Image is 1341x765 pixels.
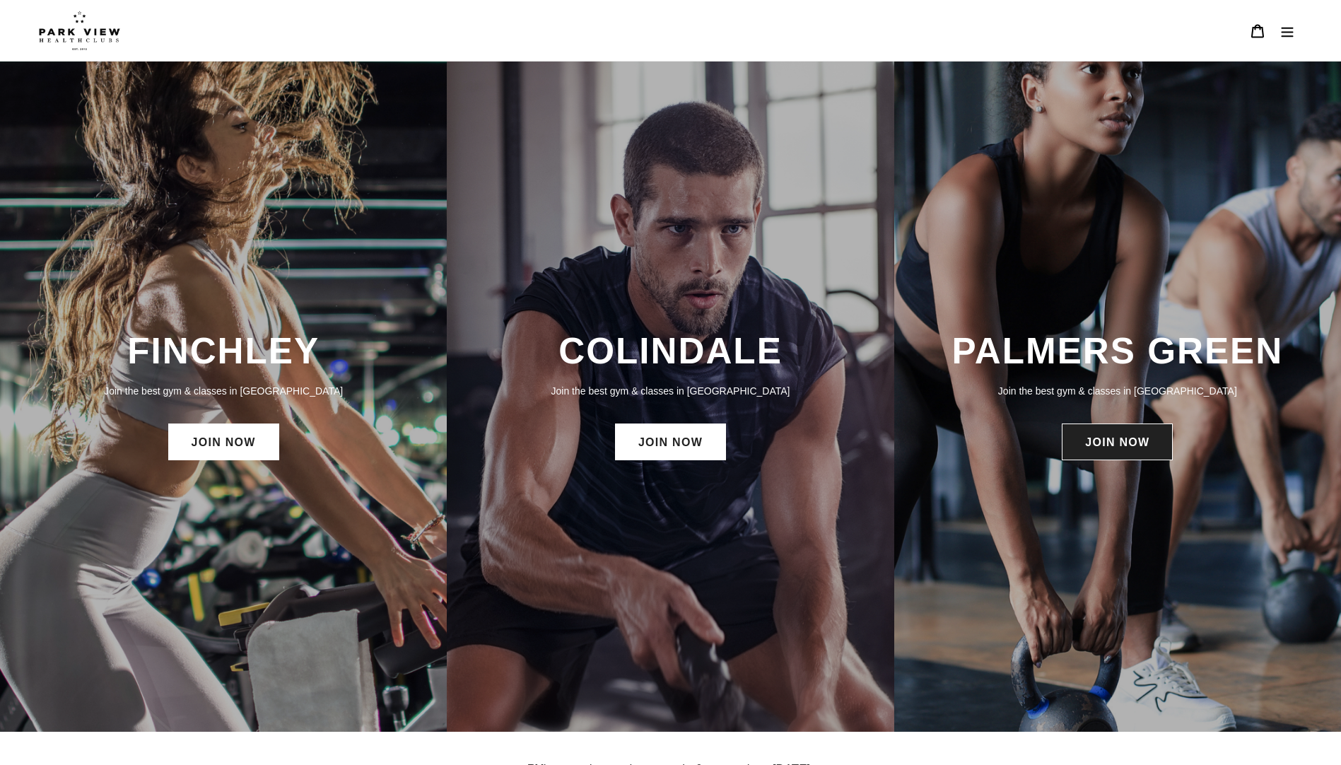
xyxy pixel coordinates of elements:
button: Menu [1272,16,1302,46]
img: Park view health clubs is a gym near you. [39,11,120,50]
p: Join the best gym & classes in [GEOGRAPHIC_DATA] [908,383,1327,399]
h3: COLINDALE [461,329,879,373]
p: Join the best gym & classes in [GEOGRAPHIC_DATA] [461,383,879,399]
a: JOIN NOW: Finchley Membership [168,424,279,460]
a: JOIN NOW: Colindale Membership [615,424,726,460]
h3: FINCHLEY [14,329,433,373]
h3: PALMERS GREEN [908,329,1327,373]
a: JOIN NOW: Palmers Green Membership [1062,424,1173,460]
p: Join the best gym & classes in [GEOGRAPHIC_DATA] [14,383,433,399]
